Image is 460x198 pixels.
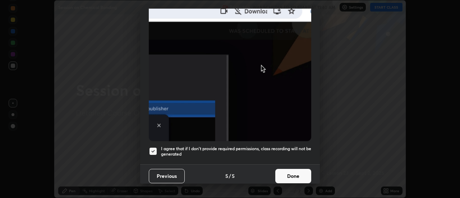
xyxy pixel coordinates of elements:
[149,169,185,183] button: Previous
[225,172,228,180] h4: 5
[229,172,231,180] h4: /
[232,172,235,180] h4: 5
[275,169,311,183] button: Done
[161,146,311,157] h5: I agree that if I don't provide required permissions, class recording will not be generated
